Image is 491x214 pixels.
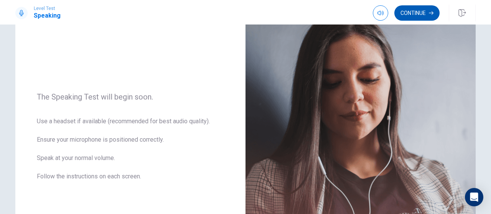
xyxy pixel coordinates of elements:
[394,5,440,21] button: Continue
[37,92,224,101] span: The Speaking Test will begin soon.
[37,117,224,190] span: Use a headset if available (recommended for best audio quality). Ensure your microphone is positi...
[34,6,61,11] span: Level Test
[34,11,61,20] h1: Speaking
[465,188,483,206] div: Open Intercom Messenger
